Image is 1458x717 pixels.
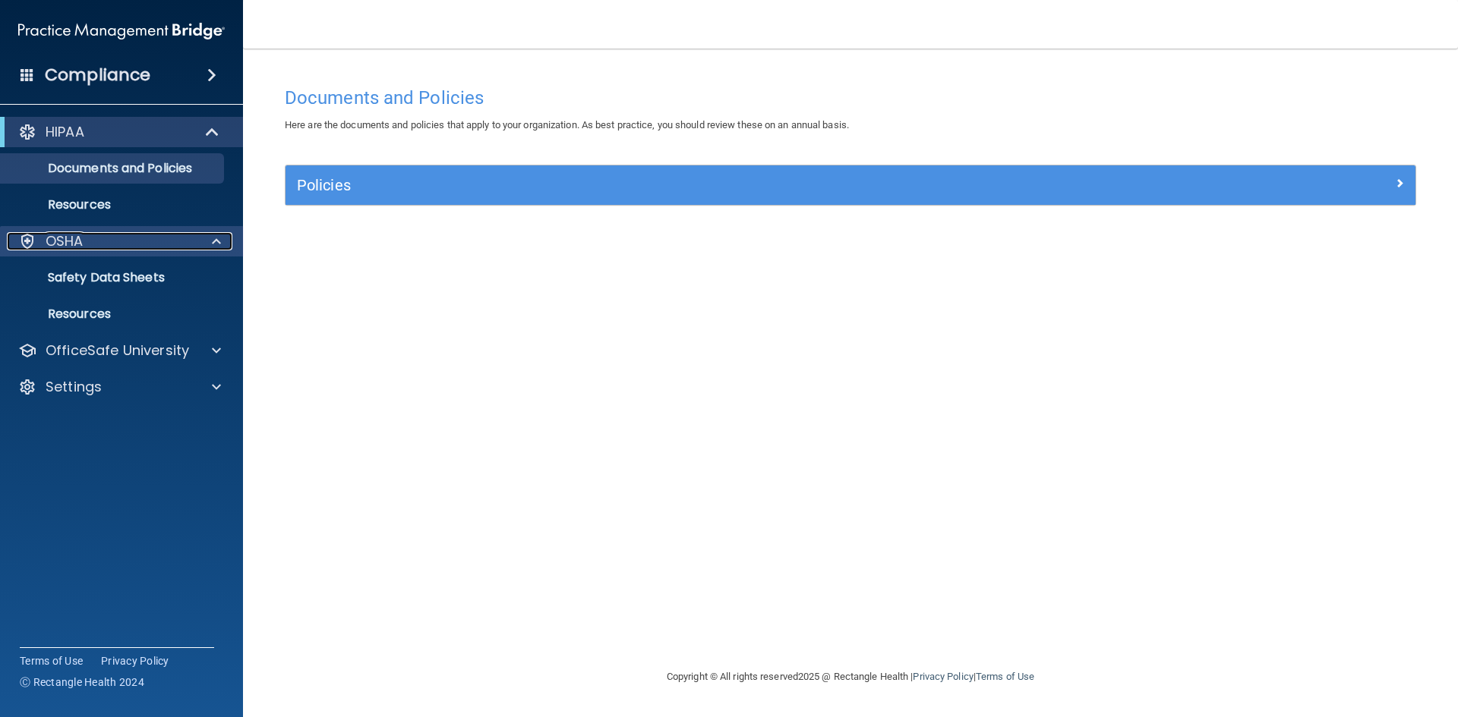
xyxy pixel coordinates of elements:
[18,232,221,250] a: OSHA
[18,378,221,396] a: Settings
[20,675,144,690] span: Ⓒ Rectangle Health 2024
[913,671,973,682] a: Privacy Policy
[46,378,102,396] p: Settings
[976,671,1034,682] a: Terms of Use
[46,123,84,141] p: HIPAA
[573,653,1128,701] div: Copyright © All rights reserved 2025 @ Rectangle Health | |
[46,232,84,250] p: OSHA
[297,173,1404,197] a: Policies
[18,341,221,360] a: OfficeSafe University
[285,119,849,131] span: Here are the documents and policies that apply to your organization. As best practice, you should...
[1195,609,1440,670] iframe: Drift Widget Chat Controller
[46,341,189,360] p: OfficeSafe University
[285,88,1416,108] h4: Documents and Policies
[10,161,217,176] p: Documents and Policies
[18,16,225,46] img: PMB logo
[10,270,217,285] p: Safety Data Sheets
[18,123,220,141] a: HIPAA
[10,307,217,322] p: Resources
[20,653,83,668] a: Terms of Use
[45,64,150,86] h4: Compliance
[101,653,169,668] a: Privacy Policy
[10,197,217,212] p: Resources
[297,177,1122,193] h5: Policies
